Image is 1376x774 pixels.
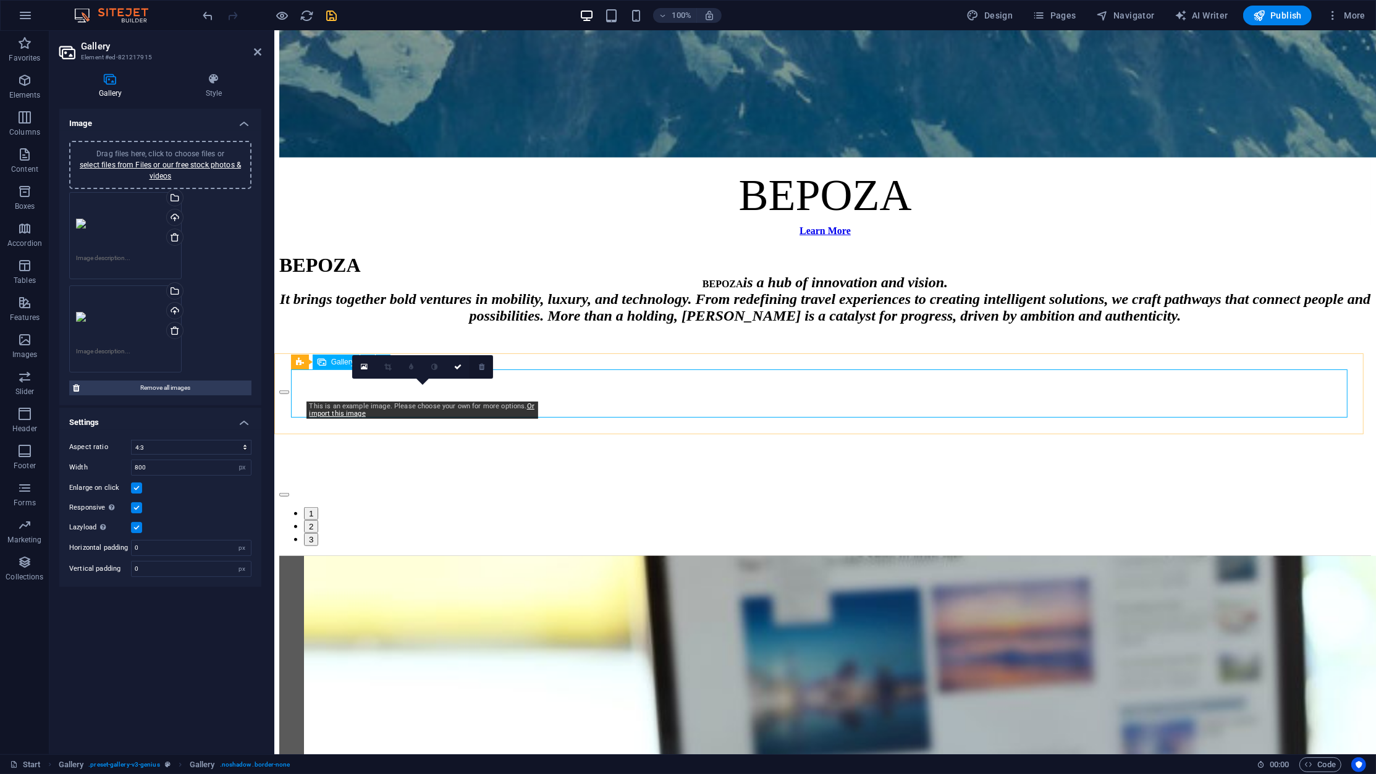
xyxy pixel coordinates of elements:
label: Enlarge on click [69,481,131,495]
h4: Style [166,73,261,99]
span: Design [967,9,1013,22]
p: Header [12,424,37,434]
a: Greyscale [423,355,446,379]
h6: 100% [672,8,691,23]
div: rawpixel-778723-unsplash.jpg [76,199,175,248]
label: Aspect ratio [69,440,131,455]
img: Editor Logo [71,8,164,23]
p: Images [12,350,38,360]
button: reload [300,8,314,23]
i: This element is a customizable preset [165,761,171,768]
h4: Settings [59,408,261,430]
span: AI Writer [1175,9,1228,22]
p: Tables [14,276,36,285]
label: Width [69,464,131,471]
button: Publish [1243,6,1312,25]
span: More [1327,9,1365,22]
span: Remove all images [83,381,248,395]
button: More [1322,6,1370,25]
span: . preset-gallery-v3-genius [88,757,159,772]
button: 1 [30,476,44,489]
div: px [234,541,251,555]
p: Elements [9,90,41,100]
p: Content [11,164,38,174]
i: Reload page [300,9,314,23]
p: Marketing [7,535,41,545]
label: Horizontal padding [69,544,131,551]
p: Footer [14,461,36,471]
button: Design [962,6,1018,25]
p: Forms [14,498,36,508]
a: Click to cancel selection. Double-click to open Pages [10,757,41,772]
label: Vertical padding [69,565,131,572]
span: Navigator [1096,9,1155,22]
span: Drag files here, click to choose files or [80,149,241,180]
button: Usercentrics [1351,757,1366,772]
a: select files from Files or our free stock photos & videos [80,161,241,180]
button: 2 [30,489,44,502]
h4: Image [59,109,261,131]
button: 100% [653,8,697,23]
label: Responsive [69,500,131,515]
a: Blur [399,355,423,379]
span: Code [1305,757,1336,772]
h3: Element #ed-821217915 [81,52,237,63]
button: Pages [1028,6,1081,25]
i: Save (Ctrl+S) [325,9,339,23]
button: 3 [30,502,44,515]
p: Slider [15,387,35,397]
h2: Gallery [81,41,261,52]
label: Lazyload [69,520,131,535]
span: Click to select. Double-click to edit [190,757,215,772]
i: On resize automatically adjust zoom level to fit chosen device. [704,10,715,21]
div: This is an example image. Please choose your own for more options. [306,402,538,419]
span: . noshadow .border-none [220,757,290,772]
p: Collections [6,572,43,582]
p: Favorites [9,53,40,63]
div: Design (Ctrl+Alt+Y) [962,6,1018,25]
a: Select files from the file manager, stock photos, or upload file(s) [352,355,376,379]
span: Gallery [331,358,355,366]
button: undo [201,8,216,23]
i: Undo: Change gallery images (Ctrl+Z) [201,9,216,23]
p: Features [10,313,40,322]
button: Remove all images [69,381,251,395]
nav: breadcrumb [59,757,290,772]
button: save [324,8,339,23]
span: Pages [1032,9,1076,22]
span: Publish [1253,9,1302,22]
p: Columns [9,127,40,137]
span: 00 00 [1270,757,1289,772]
p: Boxes [15,201,35,211]
button: Code [1299,757,1341,772]
div: px [234,562,251,576]
a: Or import this image [309,402,534,418]
div: Content Slider [5,353,1097,515]
div: photo-1485340140625-c6edf4b069d6.jpg [76,292,175,342]
span: : [1278,760,1280,769]
p: Accordion [7,238,42,248]
a: Crop mode [376,355,399,379]
span: Click to select. Double-click to edit [59,757,84,772]
a: Delete image [470,355,493,379]
button: Navigator [1091,6,1160,25]
a: Confirm ( Ctrl ⏎ ) [446,355,470,379]
h4: Gallery [59,73,166,99]
button: AI Writer [1170,6,1233,25]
